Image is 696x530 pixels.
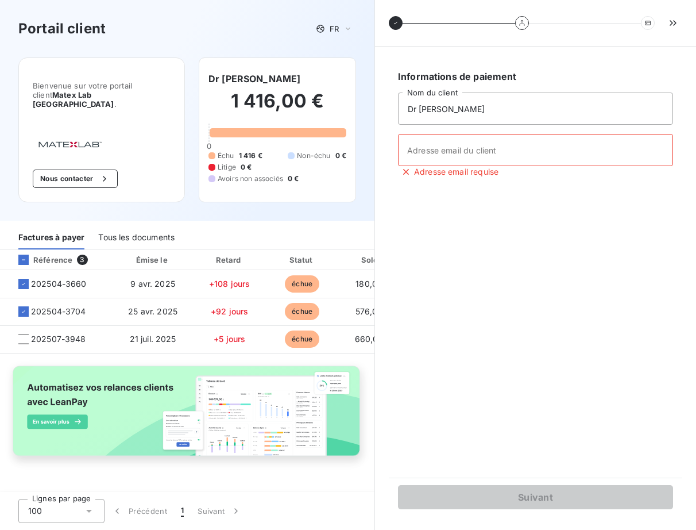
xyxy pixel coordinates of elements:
[28,505,42,517] span: 100
[128,306,177,316] span: 25 avr. 2025
[398,93,673,125] input: placeholder
[355,334,391,344] span: 660,00 €
[195,254,264,266] div: Retard
[18,225,84,249] div: Factures à payer
[33,90,114,109] span: Matex Lab [GEOGRAPHIC_DATA]
[285,275,319,293] span: échue
[98,225,175,249] div: Tous les documents
[218,162,236,172] span: Litige
[105,499,174,523] button: Précédent
[330,24,339,33] span: FR
[33,81,171,109] span: Bienvenue sur votre portail client .
[130,334,176,344] span: 21 juil. 2025
[239,151,262,161] span: 1 416 €
[218,174,283,184] span: Avoirs non associés
[355,279,390,289] span: 180,00 €
[398,70,673,83] h6: Informations de paiement
[285,331,319,348] span: échue
[214,334,245,344] span: +5 jours
[207,141,211,151] span: 0
[414,166,498,178] span: Adresse email requise
[77,255,87,265] span: 3
[115,254,191,266] div: Émise le
[208,72,300,86] h6: Dr [PERSON_NAME]
[33,136,106,151] img: Company logo
[355,306,390,316] span: 576,00 €
[191,499,249,523] button: Suivant
[130,279,175,289] span: 9 avr. 2025
[5,360,370,472] img: banner
[335,151,346,161] span: 0 €
[241,162,252,172] span: 0 €
[18,18,106,39] h3: Portail client
[31,333,86,345] span: 202507-3948
[181,505,184,517] span: 1
[174,499,191,523] button: 1
[398,134,673,166] input: placeholder
[9,255,72,265] div: Référence
[269,254,336,266] div: Statut
[211,306,248,316] span: +92 jours
[288,174,299,184] span: 0 €
[218,151,234,161] span: Échu
[33,170,118,188] button: Nous contacter
[297,151,330,161] span: Non-échu
[341,254,406,266] div: Solde
[208,90,346,124] h2: 1 416,00 €
[398,485,673,509] button: Suivant
[285,303,319,320] span: échue
[209,279,250,289] span: +108 jours
[31,278,87,290] span: 202504-3660
[31,306,86,317] span: 202504-3704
